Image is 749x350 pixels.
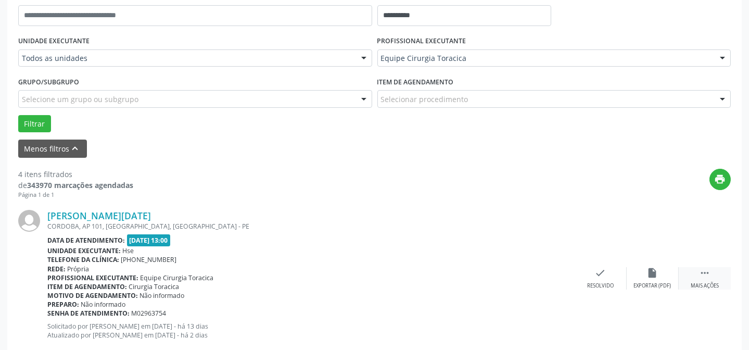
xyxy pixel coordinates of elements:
span: Todos as unidades [22,53,351,64]
i: print [715,173,726,185]
b: Preparo: [47,300,79,309]
span: Cirurgia Toracica [129,282,180,291]
span: Hse [123,246,134,255]
b: Telefone da clínica: [47,255,119,264]
button: Menos filtroskeyboard_arrow_up [18,140,87,158]
b: Motivo de agendamento: [47,291,138,300]
strong: 343970 marcações agendadas [27,180,133,190]
span: [DATE] 13:00 [127,234,171,246]
label: Grupo/Subgrupo [18,74,79,90]
div: Resolvido [587,282,614,290]
span: Selecionar procedimento [381,94,468,105]
b: Senha de atendimento: [47,309,130,318]
b: Item de agendamento: [47,282,127,291]
i: insert_drive_file [647,267,658,279]
img: img [18,210,40,232]
b: Profissional executante: [47,273,138,282]
div: 4 itens filtrados [18,169,133,180]
button: print [709,169,731,190]
div: Mais ações [691,282,719,290]
i: check [595,267,606,279]
div: CORDOBA, AP 101, [GEOGRAPHIC_DATA], [GEOGRAPHIC_DATA] - PE [47,222,575,231]
i:  [699,267,710,279]
a: [PERSON_NAME][DATE] [47,210,151,221]
span: Selecione um grupo ou subgrupo [22,94,138,105]
span: Não informado [81,300,126,309]
div: de [18,180,133,191]
label: UNIDADE EXECUTANTE [18,33,90,49]
p: Solicitado por [PERSON_NAME] em [DATE] - há 13 dias Atualizado por [PERSON_NAME] em [DATE] - há 2... [47,322,575,340]
span: M02963754 [132,309,167,318]
b: Unidade executante: [47,246,121,255]
div: Página 1 de 1 [18,191,133,199]
label: PROFISSIONAL EXECUTANTE [377,33,466,49]
i: keyboard_arrow_up [70,143,81,154]
b: Data de atendimento: [47,236,125,245]
button: Filtrar [18,115,51,133]
span: [PHONE_NUMBER] [121,255,177,264]
span: Não informado [140,291,185,300]
div: Exportar (PDF) [634,282,671,290]
span: Equipe Cirurgia Toracica [381,53,710,64]
label: Item de agendamento [377,74,454,90]
span: Equipe Cirurgia Toracica [141,273,214,282]
span: Própria [68,265,90,273]
b: Rede: [47,265,66,273]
